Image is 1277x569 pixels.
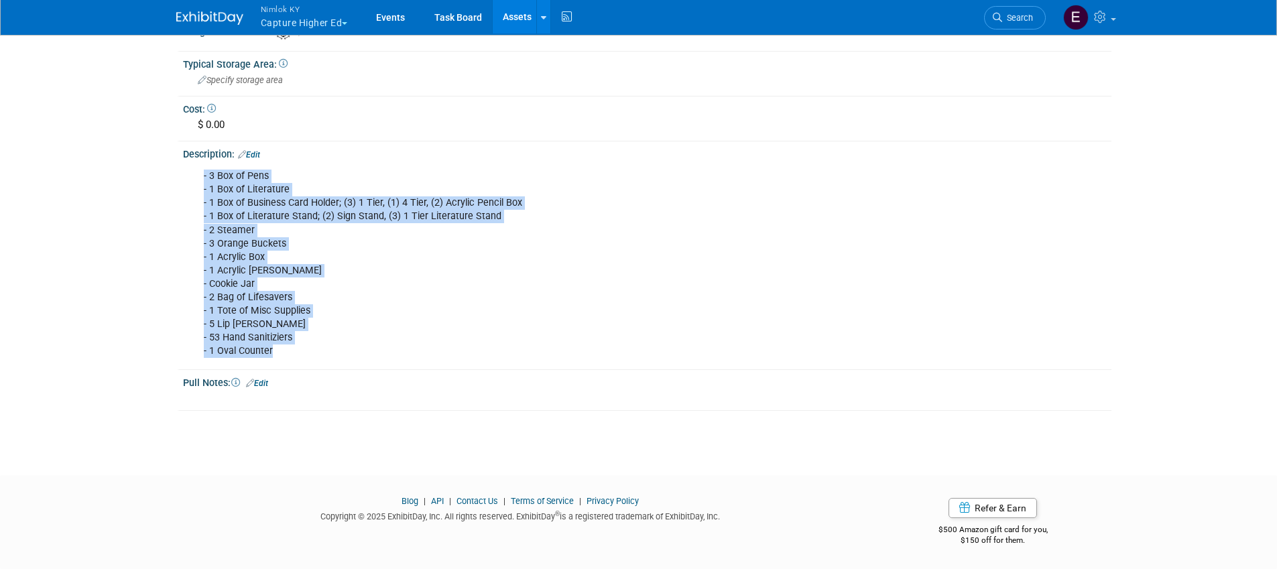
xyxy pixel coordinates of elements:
[183,144,1111,162] div: Description:
[183,373,1111,390] div: Pull Notes:
[176,507,865,523] div: Copyright © 2025 ExhibitDay, Inc. All rights reserved. ExhibitDay is a registered trademark of Ex...
[555,510,560,517] sup: ®
[500,496,509,506] span: |
[1063,5,1089,30] img: Elizabeth Griffin
[183,99,1111,116] div: Cost:
[446,496,454,506] span: |
[193,115,1101,135] div: $ 0.00
[587,496,639,506] a: Privacy Policy
[885,535,1101,546] div: $150 off for them.
[402,496,418,506] a: Blog
[431,496,444,506] a: API
[198,75,283,85] span: Specify storage area
[1002,13,1033,23] span: Search
[246,379,268,388] a: Edit
[885,515,1101,546] div: $500 Amazon gift card for you,
[238,150,260,160] a: Edit
[183,59,288,70] span: Typical Storage Area:
[176,11,243,25] img: ExhibitDay
[457,496,498,506] a: Contact Us
[420,496,429,506] span: |
[949,498,1037,518] a: Refer & Earn
[984,6,1046,29] a: Search
[261,2,348,16] span: Nimlok KY
[511,496,574,506] a: Terms of Service
[298,27,320,37] a: Edit
[576,496,585,506] span: |
[194,163,936,365] div: - 3 Box of Pens - 1 Box of Literature - 1 Box of Business Card Holder; (3) 1 Tier, (1) 4 Tier, (2...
